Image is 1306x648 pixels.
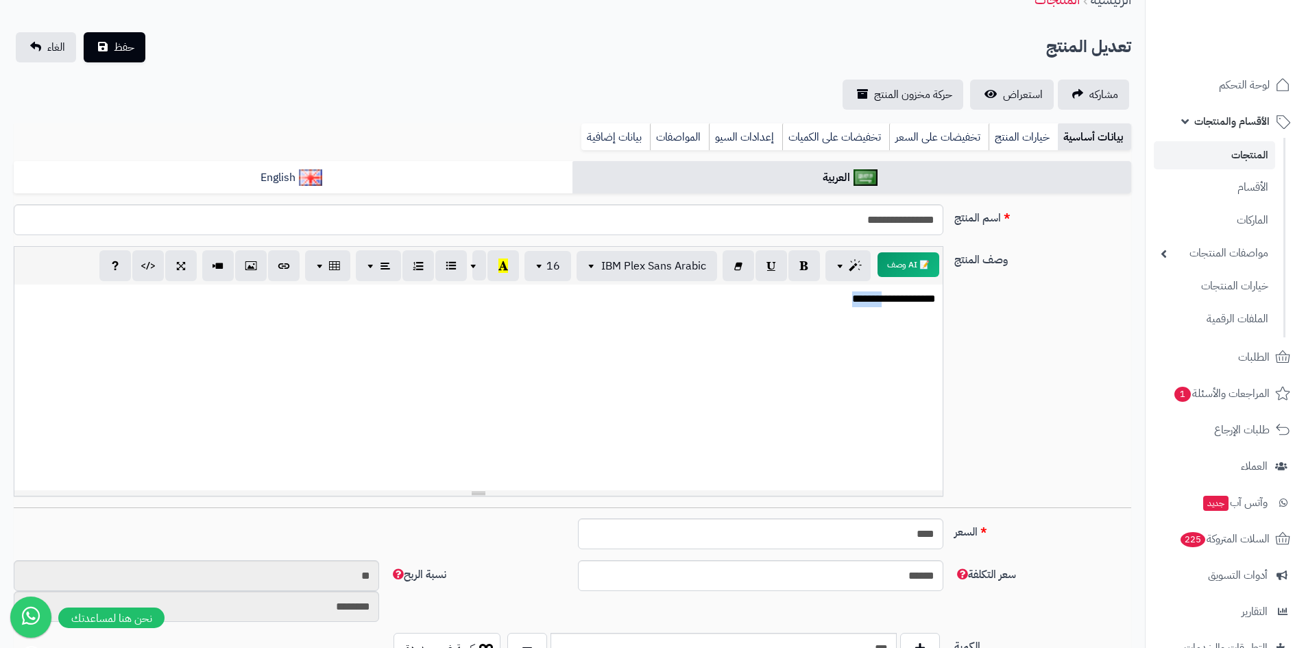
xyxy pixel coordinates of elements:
[1154,239,1275,268] a: مواصفات المنتجات
[572,161,1131,195] a: العربية
[1058,123,1131,151] a: بيانات أساسية
[1238,348,1270,367] span: الطلبات
[581,123,650,151] a: بيانات إضافية
[601,258,706,274] span: IBM Plex Sans Arabic
[949,246,1137,268] label: وصف المنتج
[1202,493,1268,512] span: وآتس آب
[1154,69,1298,101] a: لوحة التحكم
[1181,532,1205,547] span: 225
[843,80,963,110] a: حركة مخزون المنتج
[1154,595,1298,628] a: التقارير
[1058,80,1129,110] a: مشاركه
[1003,86,1043,103] span: استعراض
[1213,38,1293,67] img: logo-2.png
[1154,206,1275,235] a: الماركات
[1174,387,1191,402] span: 1
[1154,304,1275,334] a: الملفات الرقمية
[1046,33,1131,61] h2: تعديل المنتج
[650,123,709,151] a: المواصفات
[1219,75,1270,95] span: لوحة التحكم
[878,252,939,277] button: 📝 AI وصف
[1089,86,1118,103] span: مشاركه
[989,123,1058,151] a: خيارات المنتج
[954,566,1016,583] span: سعر التكلفة
[84,32,145,62] button: حفظ
[1154,450,1298,483] a: العملاء
[47,39,65,56] span: الغاء
[949,204,1137,226] label: اسم المنتج
[390,566,446,583] span: نسبة الربح
[577,251,717,281] button: IBM Plex Sans Arabic
[1154,413,1298,446] a: طلبات الإرجاع
[1214,420,1270,440] span: طلبات الإرجاع
[949,518,1137,540] label: السعر
[1154,173,1275,202] a: الأقسام
[1154,486,1298,519] a: وآتس آبجديد
[524,251,571,281] button: 16
[1194,112,1270,131] span: الأقسام والمنتجات
[114,39,134,56] span: حفظ
[16,32,76,62] a: الغاء
[546,258,560,274] span: 16
[854,169,878,186] img: العربية
[709,123,782,151] a: إعدادات السيو
[889,123,989,151] a: تخفيضات على السعر
[1203,496,1229,511] span: جديد
[874,86,952,103] span: حركة مخزون المنتج
[1241,457,1268,476] span: العملاء
[14,161,572,195] a: English
[299,169,323,186] img: English
[1154,377,1298,410] a: المراجعات والأسئلة1
[1154,141,1275,169] a: المنتجات
[970,80,1054,110] a: استعراض
[782,123,889,151] a: تخفيضات على الكميات
[1154,341,1298,374] a: الطلبات
[1154,272,1275,301] a: خيارات المنتجات
[1208,566,1268,585] span: أدوات التسويق
[1173,384,1270,403] span: المراجعات والأسئلة
[1179,529,1270,549] span: السلات المتروكة
[1154,559,1298,592] a: أدوات التسويق
[1154,523,1298,555] a: السلات المتروكة225
[1242,602,1268,621] span: التقارير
